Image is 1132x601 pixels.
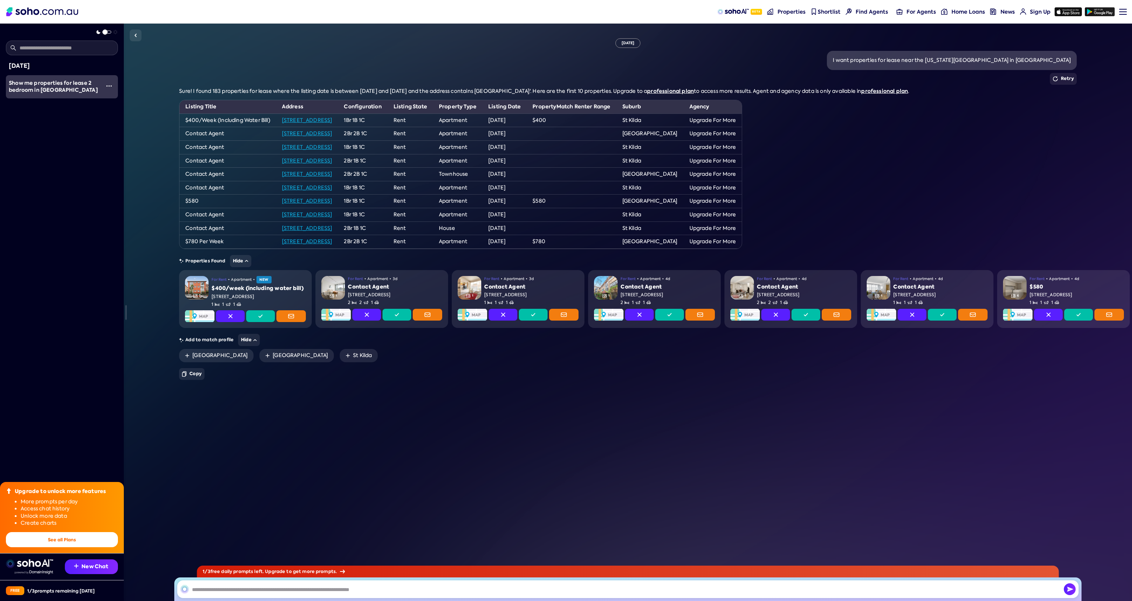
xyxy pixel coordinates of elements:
img: Arrow icon [340,570,345,573]
span: 1 [904,300,912,306]
span: 1 [484,300,492,306]
img: sohoai logo [6,559,53,568]
span: 4d [938,276,943,282]
img: SohoAI logo black [180,585,189,594]
span: • [799,276,800,282]
img: Property [867,276,890,300]
img: Carspots [646,300,651,305]
span: • [662,276,664,282]
span: • [773,276,775,282]
td: [GEOGRAPHIC_DATA] [616,235,684,249]
span: 2 [359,300,368,306]
td: 2Br 2B 1C [338,168,387,181]
a: [STREET_ADDRESS] [282,117,332,123]
th: Listing Date [482,100,527,113]
img: Bedrooms [761,300,765,305]
img: Upgrade icon [6,488,12,494]
td: St Kilda [616,221,684,235]
img: Gallery Icon [602,294,607,298]
td: Upgrade For More [684,208,742,221]
a: Show me properties for lease 2 bedroom in [GEOGRAPHIC_DATA] [6,75,100,98]
td: Apartment [433,195,482,208]
td: Rent [388,235,433,249]
div: [STREET_ADDRESS] [757,292,851,298]
span: Home Loans [951,8,985,15]
img: Carspots [1055,300,1059,305]
img: Soho Logo [6,7,78,16]
span: 1 [915,300,923,306]
td: Upgrade For More [684,154,742,168]
div: $400/week (including water bill) [212,285,306,292]
span: to access more results. Agent and agency data is only available in [694,88,861,94]
a: PropertyGallery Icon1For Rent•Apartment•4dContact Agent[STREET_ADDRESS]2Bedrooms2Bathrooms1Carspo... [724,270,857,328]
td: Contact Agent [179,140,276,154]
div: Add to match profile [179,334,1076,346]
span: Properties [778,8,806,15]
td: [DATE] [482,113,527,127]
div: I want properties for lease near the [US_STATE][GEOGRAPHIC_DATA] in [GEOGRAPHIC_DATA] [833,57,1070,64]
span: • [253,277,255,283]
td: Apartment [433,127,482,141]
td: Apartment [433,113,482,127]
img: Bathrooms [908,300,912,305]
img: Gallery Icon [466,294,471,298]
td: Townhouse [433,168,482,181]
div: [DATE] [615,38,641,48]
img: Property [730,276,754,300]
span: 1 [780,300,788,306]
span: • [501,276,502,282]
td: Rent [388,221,433,235]
img: Carspots [783,300,788,305]
a: [STREET_ADDRESS] [282,130,332,137]
a: PropertyGallery Icon1For Rent•Apartment•3dContact Agent[STREET_ADDRESS]1Bedrooms1Bathrooms1Carspo... [452,270,584,328]
span: 4d [1075,276,1079,282]
td: [DATE] [482,140,527,154]
span: Apartment [231,277,252,283]
li: More prompts per day [21,498,118,506]
td: Apartment [433,235,482,249]
td: $580 [527,195,616,208]
th: Agency [684,100,742,113]
td: [DATE] [482,181,527,195]
img: app-store icon [1055,7,1082,16]
span: 4d [802,276,807,282]
span: • [637,276,639,282]
img: More icon [106,83,112,89]
img: Send icon [1064,583,1076,595]
span: Sure! I found 183 properties for lease where the listing date is between [DATE] and [DATE] and th... [179,88,647,94]
img: Gallery Icon [330,294,334,298]
td: St Kilda [616,154,684,168]
div: Contact Agent [621,283,715,291]
div: Upgrade to unlock more features [15,488,106,495]
span: Apartment [776,276,797,282]
div: Contact Agent [484,283,579,291]
div: [STREET_ADDRESS] [484,292,579,298]
img: Carspots [374,300,379,305]
button: See all Plans [6,532,118,547]
span: 1 [745,294,746,298]
th: Listing State [388,100,433,113]
img: Gallery Icon [1011,294,1016,298]
td: Rent [388,168,433,181]
img: Bathrooms [364,300,368,305]
td: [GEOGRAPHIC_DATA] [616,195,684,208]
td: [GEOGRAPHIC_DATA] [616,127,684,141]
span: Show me properties for lease 2 bedroom in [GEOGRAPHIC_DATA] [9,79,98,94]
span: 1 [222,301,230,308]
td: 1Br 1B 1C [338,208,387,221]
span: 1 [893,300,901,306]
img: properties-nav icon [767,8,773,15]
a: PropertyGallery Icon7For Rent•Apartment•NEW$400/week (including water bill)[STREET_ADDRESS]1Bedro... [179,270,312,328]
a: professional plan [861,87,908,95]
img: Property [1003,276,1027,300]
li: Unlock more data [21,513,118,520]
th: Suburb [616,100,684,113]
span: For Rent [212,277,227,283]
button: New Chat [65,559,118,574]
img: Bedrooms [352,300,356,305]
td: House [433,221,482,235]
td: $400 [527,113,616,127]
img: Find agents icon [846,8,852,15]
img: Gallery Icon [739,294,743,298]
a: [STREET_ADDRESS] [282,157,332,164]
